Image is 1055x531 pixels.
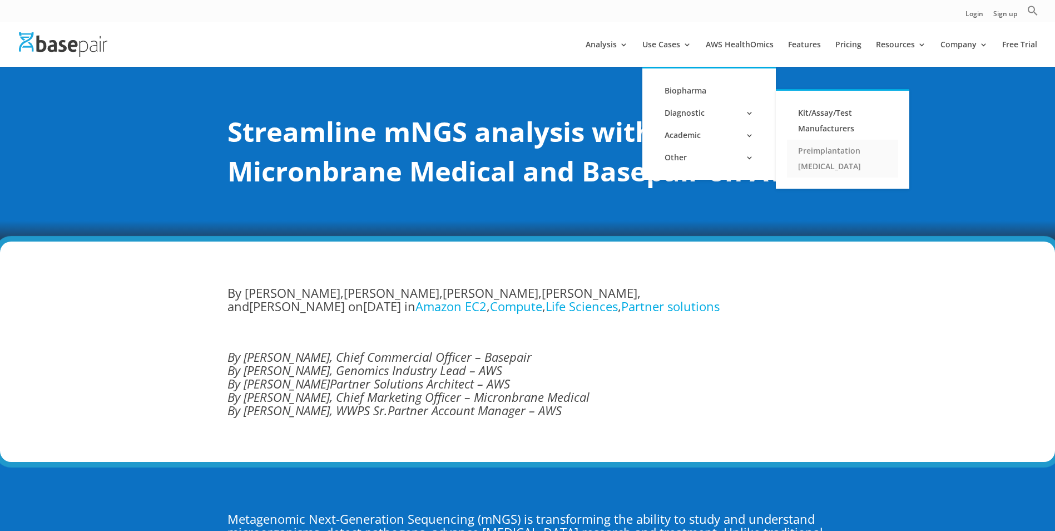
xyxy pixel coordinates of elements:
a: Amazon EC2 [415,298,487,314]
span: [PERSON_NAME] [249,298,345,314]
a: Analysis [586,41,628,67]
span: [PERSON_NAME] [344,284,439,301]
a: Search Icon Link [1027,5,1038,22]
span: By [227,402,240,419]
span: By [227,375,240,392]
a: Company [940,41,988,67]
iframe: Drift Widget Chat Controller [999,475,1042,518]
em: [PERSON_NAME], WWPS Sr.Partner Account Manager – AWS [227,402,562,419]
a: Academic [653,124,765,146]
h1: Streamline mNGS analysis with Micronbrane Medical and Basepair on AWS [227,112,828,196]
em: By [PERSON_NAME], Genomics Industry Lead – AWS [227,362,502,378]
a: Compute [490,298,542,314]
em: [PERSON_NAME]Partner Solutions Architect – AWS [227,375,510,392]
a: Partner solutions [621,298,720,314]
em: By [PERSON_NAME], Chief Commercial Officer – Basepair [227,348,532,365]
span: in [404,298,720,314]
span: By [227,389,240,405]
a: Pricing [835,41,861,67]
a: Login [965,11,983,22]
svg: Search [1027,5,1038,16]
img: Basepair [19,32,107,56]
a: Preimplantation [MEDICAL_DATA] [787,140,898,178]
span: , , , [415,298,720,314]
span: , , , , and [227,284,641,314]
a: Biopharma [653,80,765,102]
em: [PERSON_NAME], Chief Marketing Officer – Micronbrane Medical [227,389,590,405]
a: Sign up [993,11,1017,22]
a: Free Trial [1002,41,1037,67]
span: [PERSON_NAME] [443,284,538,301]
a: Life Sciences [546,298,618,314]
a: Features [788,41,821,67]
span: By [PERSON_NAME] [227,284,340,301]
a: Diagnostic [653,102,765,124]
a: Kit/Assay/Test Manufacturers [787,102,898,140]
span: [PERSON_NAME] [542,284,637,301]
span: on [348,298,401,314]
a: AWS HealthOmics [706,41,774,67]
a: Resources [876,41,926,67]
a: Other [653,146,765,169]
time: [DATE] [363,298,401,314]
a: Use Cases [642,41,691,67]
